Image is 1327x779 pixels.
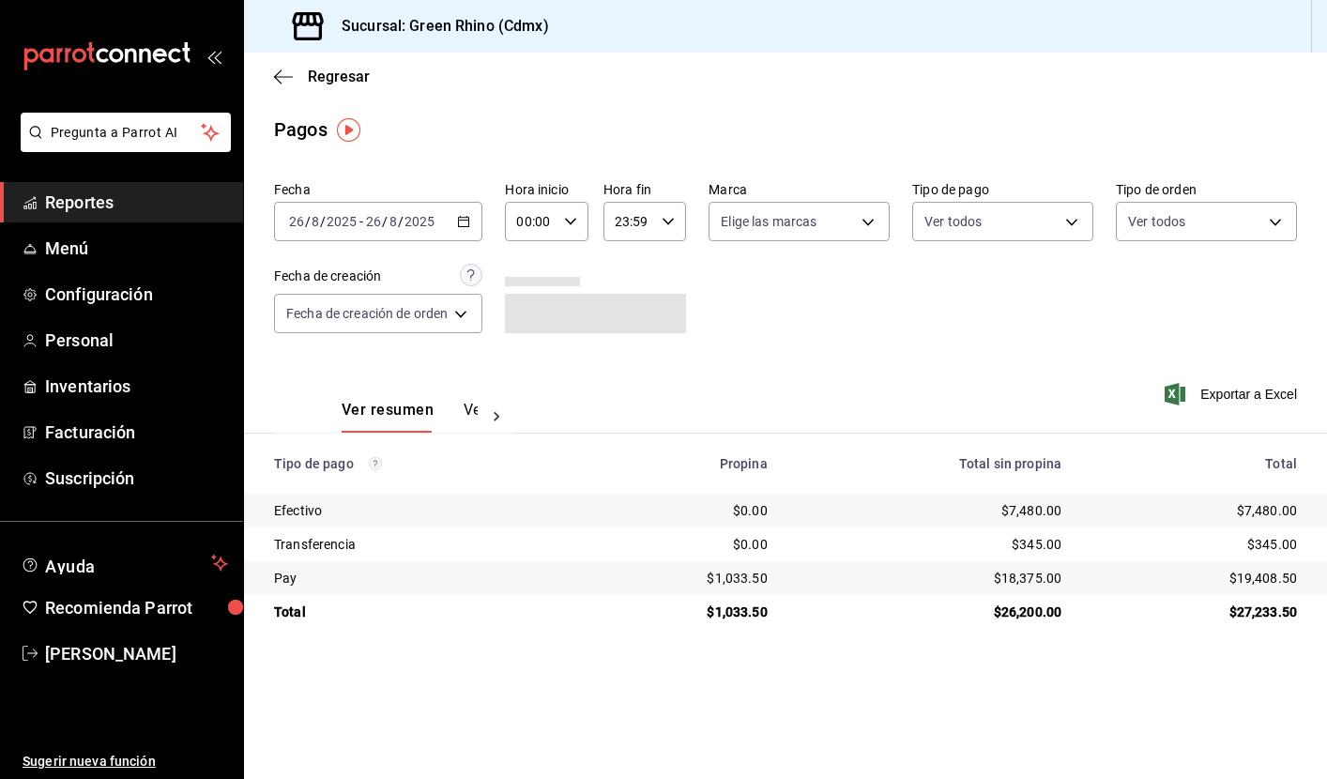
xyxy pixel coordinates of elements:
label: Tipo de pago [912,183,1093,196]
button: Ver pagos [464,401,534,433]
span: Recomienda Parrot [45,595,228,620]
span: Configuración [45,282,228,307]
div: Tipo de pago [274,456,567,471]
span: / [320,214,326,229]
span: / [305,214,311,229]
span: Pregunta a Parrot AI [51,123,202,143]
div: $18,375.00 [798,569,1061,588]
label: Fecha [274,183,482,196]
span: Regresar [308,68,370,85]
span: Inventarios [45,374,228,399]
label: Hora inicio [505,183,587,196]
div: $19,408.50 [1091,569,1297,588]
div: Propina [597,456,767,471]
span: Sugerir nueva función [23,752,228,771]
input: ---- [326,214,358,229]
button: Regresar [274,68,370,85]
span: Suscripción [45,466,228,491]
div: $0.00 [597,501,767,520]
div: Total [274,603,567,621]
label: Hora fin [603,183,686,196]
div: Fecha de creación [274,267,381,286]
span: Fecha de creación de orden [286,304,448,323]
div: $26,200.00 [798,603,1061,621]
span: Ver todos [1128,212,1185,231]
span: / [382,214,388,229]
div: Transferencia [274,535,567,554]
button: Pregunta a Parrot AI [21,113,231,152]
label: Marca [709,183,890,196]
span: [PERSON_NAME] [45,641,228,666]
span: Elige las marcas [721,212,816,231]
div: navigation tabs [342,401,478,433]
div: Efectivo [274,501,567,520]
span: Ayuda [45,552,204,574]
div: $0.00 [597,535,767,554]
button: Exportar a Excel [1168,383,1297,405]
div: $7,480.00 [1091,501,1297,520]
div: $27,233.50 [1091,603,1297,621]
div: Pay [274,569,567,588]
button: Ver resumen [342,401,434,433]
div: $1,033.50 [597,603,767,621]
div: $345.00 [1091,535,1297,554]
input: -- [311,214,320,229]
span: Facturación [45,420,228,445]
div: Total [1091,456,1297,471]
input: -- [389,214,398,229]
input: -- [288,214,305,229]
div: $7,480.00 [798,501,1061,520]
h3: Sucursal: Green Rhino (Cdmx) [327,15,549,38]
span: - [359,214,363,229]
svg: Los pagos realizados con Pay y otras terminales son montos brutos. [369,457,382,470]
span: Ver todos [924,212,982,231]
div: $345.00 [798,535,1061,554]
div: Total sin propina [798,456,1061,471]
span: Reportes [45,190,228,215]
a: Pregunta a Parrot AI [13,136,231,156]
div: Pagos [274,115,328,144]
button: open_drawer_menu [206,49,221,64]
span: Menú [45,236,228,261]
input: ---- [404,214,435,229]
label: Tipo de orden [1116,183,1297,196]
img: Tooltip marker [337,118,360,142]
span: / [398,214,404,229]
span: Personal [45,328,228,353]
input: -- [365,214,382,229]
div: $1,033.50 [597,569,767,588]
